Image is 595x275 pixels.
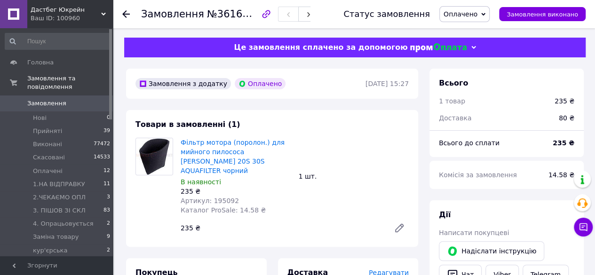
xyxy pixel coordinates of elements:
span: Заміна товару [33,233,79,241]
span: 77472 [94,140,110,149]
span: кур'єрська [33,246,67,255]
span: 39 [103,127,110,135]
span: Дастбег Юкрейн [31,6,101,14]
span: 11 [103,180,110,189]
span: Прийняті [33,127,62,135]
span: Всього [439,79,468,87]
span: 14533 [94,153,110,162]
button: Замовлення виконано [499,7,586,21]
span: Доставка [439,114,471,122]
span: Головна [27,58,54,67]
span: 1.НА ВІДПРАВКУ [33,180,85,189]
span: 14.58 ₴ [548,171,574,179]
img: evopay logo [410,43,467,52]
span: Замовлення [27,99,66,108]
div: Замовлення з додатку [135,78,231,89]
span: Всього до сплати [439,139,500,147]
span: Дії [439,210,451,219]
span: 1 товар [439,97,465,105]
span: Це замовлення сплачено за допомогою [234,43,407,52]
img: Фільтр мотора (поролон.) для мийного пилососа Thomas BRAVO 20S 30S AQUAFILTER чорний [136,138,173,175]
span: Замовлення та повідомлення [27,74,113,91]
span: 83 [103,206,110,215]
span: Нові [33,114,47,122]
div: Повернутися назад [122,9,130,19]
span: Комісія за замовлення [439,171,517,179]
span: 9 [107,233,110,241]
span: 2.ЧЕКАЄМО ОПЛ [33,193,86,202]
span: 4. Опрацьовується [33,220,94,228]
time: [DATE] 15:27 [365,80,409,87]
div: 80 ₴ [553,108,580,128]
div: 1 шт. [295,170,413,183]
a: Фільтр мотора (поролон.) для мийного пилососа [PERSON_NAME] 20S 30S AQUAFILTER чорний [181,139,285,174]
span: Оплачено [444,10,477,18]
span: 2 [107,246,110,255]
button: Чат з покупцем [574,218,593,236]
span: Написати покупцеві [439,229,509,236]
span: Каталог ProSale: 14.58 ₴ [181,206,266,214]
div: Оплачено [235,78,286,89]
div: 235 ₴ [555,96,574,106]
input: Пошук [5,33,111,50]
span: 0 [107,114,110,122]
span: Виконані [33,140,62,149]
div: Статус замовлення [343,9,430,19]
span: Артикул: 195092 [181,197,239,204]
span: Замовлення [141,8,204,20]
button: Надіслати інструкцію [439,241,544,261]
div: Ваш ID: 100960 [31,14,113,23]
span: 3 [107,193,110,202]
div: 235 ₴ [181,187,291,196]
span: Оплачені [33,167,63,175]
span: 12 [103,167,110,175]
span: Замовлення виконано [507,11,578,18]
span: 3. ПІШОВ ЗІ СКЛ [33,206,86,215]
div: 235 ₴ [177,221,386,235]
span: 2 [107,220,110,228]
span: Скасовані [33,153,65,162]
b: 235 ₴ [553,139,574,147]
span: Товари в замовленні (1) [135,120,240,129]
span: В наявності [181,178,221,186]
a: Редагувати [390,219,409,237]
span: №361631692 [207,8,274,20]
